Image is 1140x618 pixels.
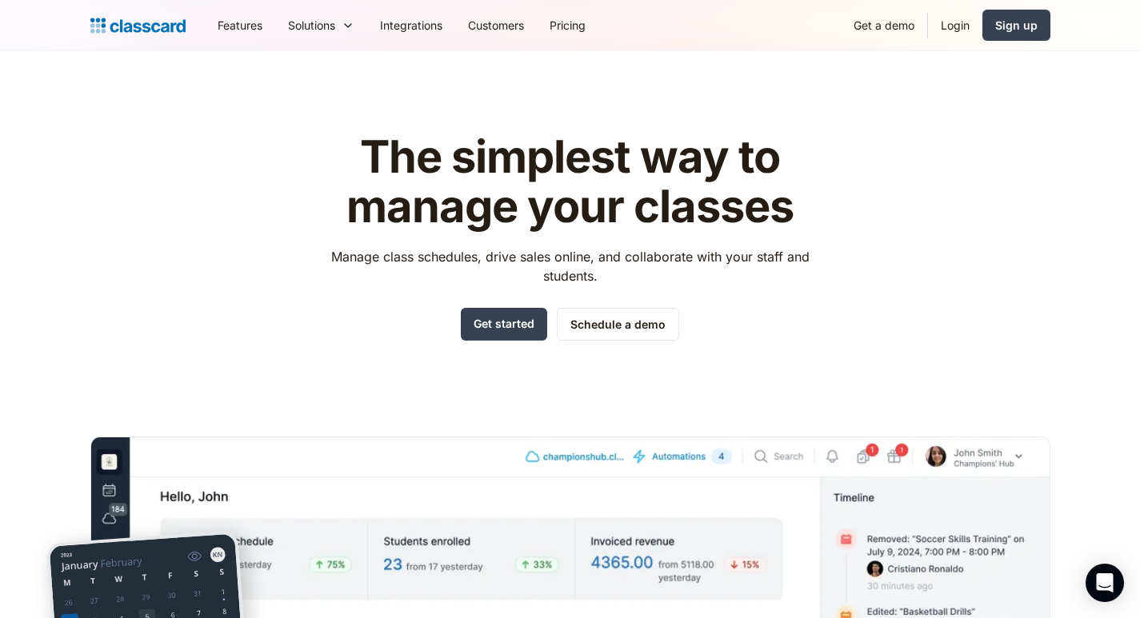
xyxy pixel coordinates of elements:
[275,7,367,43] div: Solutions
[367,7,455,43] a: Integrations
[90,14,186,37] a: home
[288,17,335,34] div: Solutions
[537,7,598,43] a: Pricing
[461,308,547,341] a: Get started
[1086,564,1124,602] div: Open Intercom Messenger
[205,7,275,43] a: Features
[841,7,927,43] a: Get a demo
[316,133,824,231] h1: The simplest way to manage your classes
[557,308,679,341] a: Schedule a demo
[982,10,1050,41] a: Sign up
[928,7,982,43] a: Login
[316,247,824,285] p: Manage class schedules, drive sales online, and collaborate with your staff and students.
[455,7,537,43] a: Customers
[995,17,1038,34] div: Sign up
